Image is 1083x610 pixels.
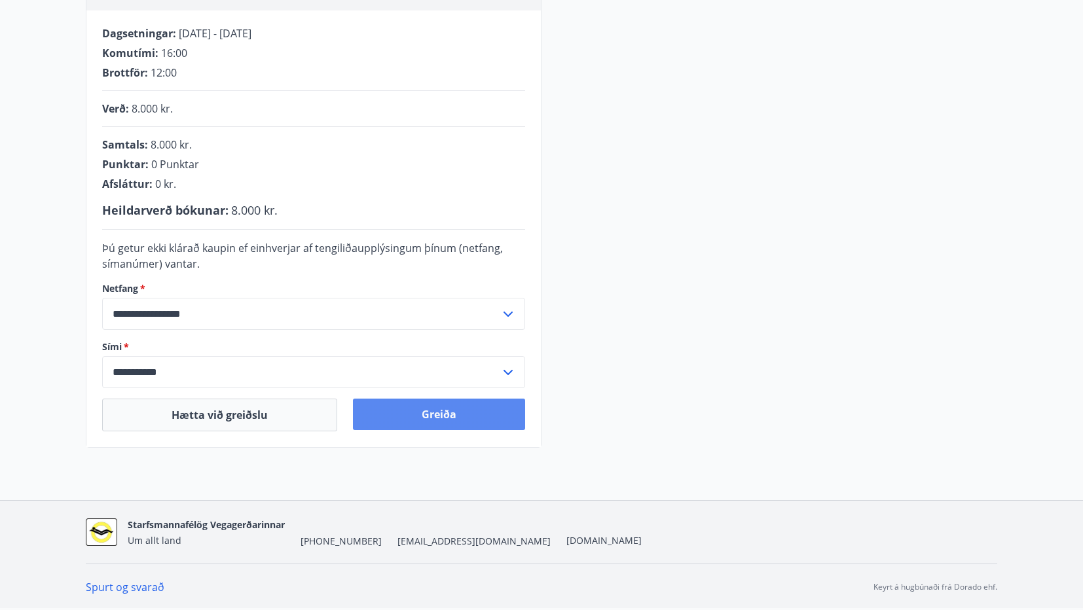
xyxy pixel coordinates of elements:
[128,534,181,547] span: Um allt land
[231,202,278,218] span: 8.000 kr.
[353,399,525,430] button: Greiða
[102,65,148,80] span: Brottför :
[102,46,158,60] span: Komutími :
[151,137,192,152] span: 8.000 kr.
[179,26,251,41] span: [DATE] - [DATE]
[102,399,337,431] button: Hætta við greiðslu
[161,46,187,60] span: 16:00
[151,157,199,171] span: 0 Punktar
[397,535,551,548] span: [EMAIL_ADDRESS][DOMAIN_NAME]
[102,137,148,152] span: Samtals :
[102,282,525,295] label: Netfang
[566,534,642,547] a: [DOMAIN_NAME]
[102,340,525,353] label: Sími
[102,26,176,41] span: Dagsetningar :
[873,581,997,593] p: Keyrt á hugbúnaði frá Dorado ehf.
[86,518,117,547] img: suBotUq1GBnnm8aIt3p4JrVVQbDVnVd9Xe71I8RX.jpg
[151,65,177,80] span: 12:00
[102,202,229,218] span: Heildarverð bókunar :
[86,580,164,594] a: Spurt og svarað
[102,101,129,116] span: Verð :
[132,101,173,116] span: 8.000 kr.
[128,518,285,531] span: Starfsmannafélög Vegagerðarinnar
[155,177,176,191] span: 0 kr.
[102,241,503,271] span: Þú getur ekki klárað kaupin ef einhverjar af tengiliðaupplýsingum þínum (netfang, símanúmer) vantar.
[102,177,153,191] span: Afsláttur :
[102,157,149,171] span: Punktar :
[301,535,382,548] span: [PHONE_NUMBER]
